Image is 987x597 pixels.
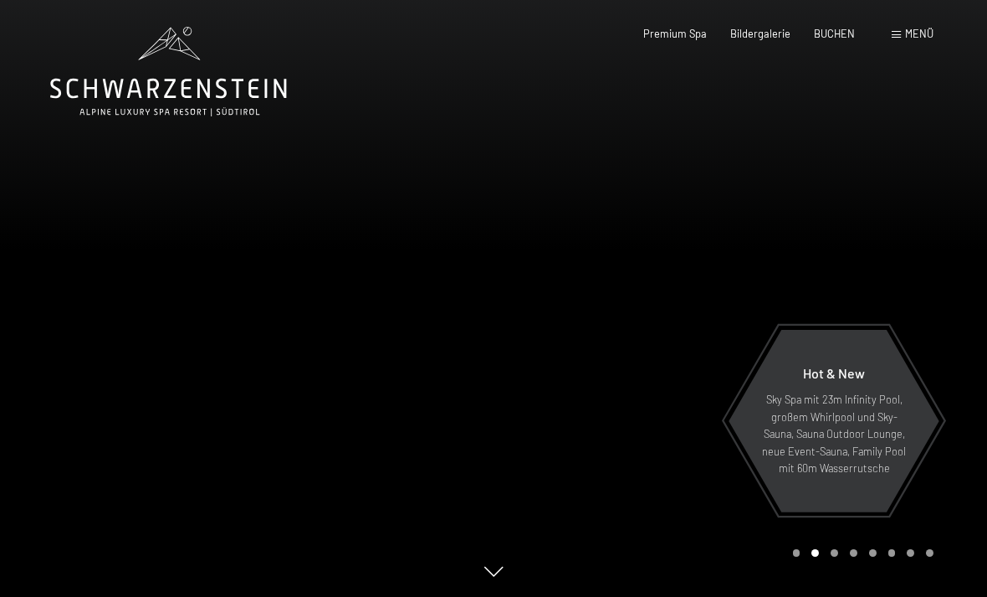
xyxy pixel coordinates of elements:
[730,27,790,40] a: Bildergalerie
[814,27,855,40] a: BUCHEN
[761,391,907,476] p: Sky Spa mit 23m Infinity Pool, großem Whirlpool und Sky-Sauna, Sauna Outdoor Lounge, neue Event-S...
[905,27,933,40] span: Menü
[907,549,914,557] div: Carousel Page 7
[869,549,877,557] div: Carousel Page 5
[793,549,800,557] div: Carousel Page 1
[728,329,940,513] a: Hot & New Sky Spa mit 23m Infinity Pool, großem Whirlpool und Sky-Sauna, Sauna Outdoor Lounge, ne...
[811,549,819,557] div: Carousel Page 2 (Current Slide)
[888,549,896,557] div: Carousel Page 6
[831,549,838,557] div: Carousel Page 3
[643,27,707,40] a: Premium Spa
[803,365,865,381] span: Hot & New
[926,549,933,557] div: Carousel Page 8
[850,549,857,557] div: Carousel Page 4
[787,549,933,557] div: Carousel Pagination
